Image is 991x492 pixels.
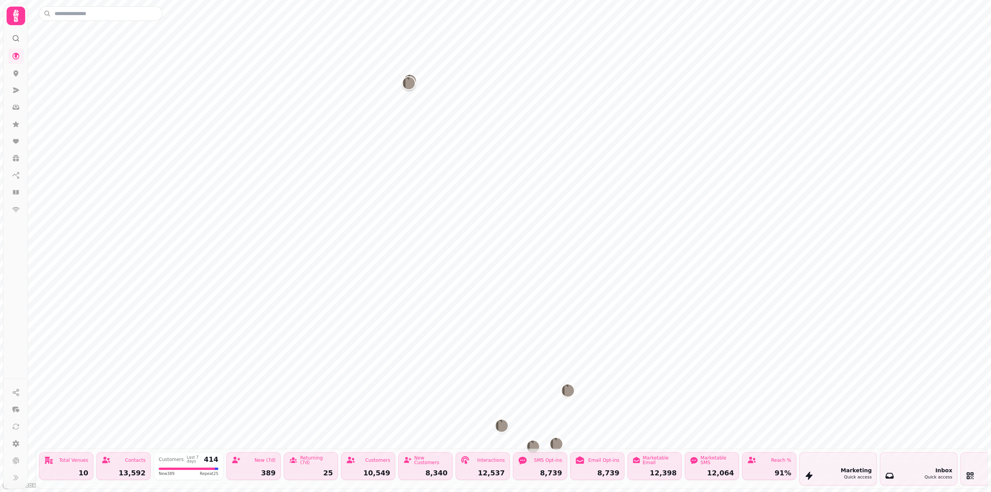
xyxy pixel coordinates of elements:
[924,466,952,474] div: Inbox
[231,470,276,477] div: 389
[771,458,791,463] div: Reach %
[2,481,36,490] a: Mapbox logo
[403,470,447,477] div: 8,340
[403,77,415,92] div: Map marker
[527,441,539,455] div: Map marker
[101,470,146,477] div: 13,592
[200,471,218,477] span: Repeat 25
[187,456,201,463] div: Last 7 days
[289,470,333,477] div: 25
[346,470,390,477] div: 10,549
[841,474,872,481] div: Quick access
[159,457,184,462] div: Customers
[575,470,619,477] div: 8,739
[799,452,877,485] button: MarketingQuick access
[404,75,416,87] button: Kiltane - 80 Charing Cross
[204,456,218,463] div: 414
[588,458,619,463] div: Email Opt-ins
[747,470,791,477] div: 91%
[534,458,562,463] div: SMS Opt-ins
[633,470,677,477] div: 12,398
[550,438,562,453] div: Map marker
[701,456,734,465] div: Marketable SMS
[254,458,276,463] div: New (7d)
[924,474,952,481] div: Quick access
[880,452,957,485] button: InboxQuick access
[414,456,447,465] div: New Customers
[125,458,146,463] div: Contacts
[300,456,333,465] div: Returning (7d)
[159,471,175,477] span: New 389
[643,456,677,465] div: Marketable Email
[841,466,872,474] div: Marketing
[59,458,88,463] div: Total Venues
[518,470,562,477] div: 8,739
[550,438,562,450] button: Kiltane - London
[365,458,390,463] div: Customers
[527,441,539,453] button: Kiltane - Windsor
[461,470,505,477] div: 12,537
[477,458,505,463] div: Interactions
[495,420,508,432] button: Kiltane - Oxford
[690,470,734,477] div: 12,064
[44,470,88,477] div: 10
[562,384,574,397] button: Kiltane - Cambridge
[403,77,415,89] button: Kiltane - St Giles
[404,75,416,89] div: Map marker
[495,420,508,434] div: Map marker
[562,384,574,399] div: Map marker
